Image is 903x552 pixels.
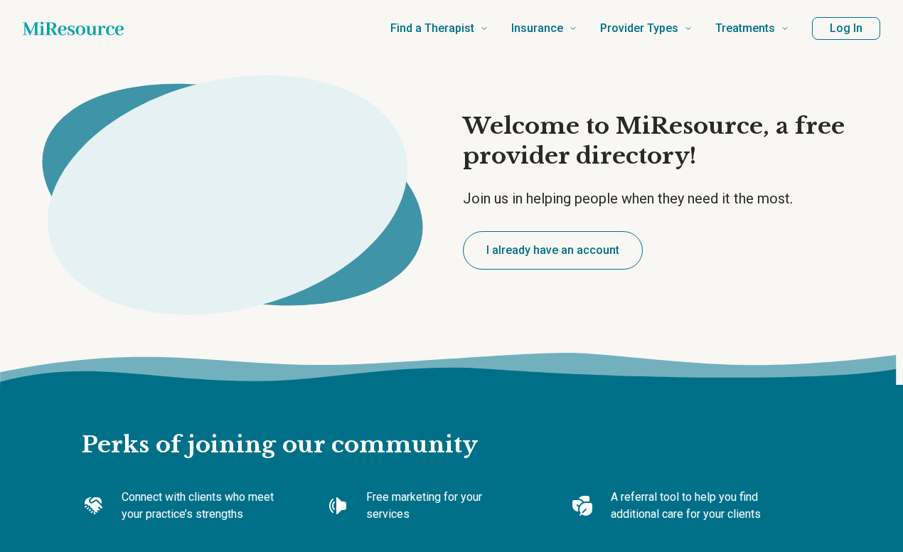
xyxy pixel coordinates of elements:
p: Free marketing for your services [366,489,525,523]
button: Log In [812,17,880,40]
span: Insurance [511,18,563,38]
span: Find a Therapist [390,18,474,38]
h1: Welcome to MiResource, a free provider directory! [463,112,884,171]
p: A referral tool to help you find additional care for your clients [611,489,770,523]
span: Treatments [715,18,775,38]
a: Home page [23,14,124,43]
span: Provider Types [600,18,678,38]
p: Connect with clients who meet your practice’s strengths [122,489,281,523]
p: Join us in helping people when they need it the most. [463,189,884,208]
h2: Perks of joining our community [82,385,821,460]
button: I already have an account [463,231,643,270]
